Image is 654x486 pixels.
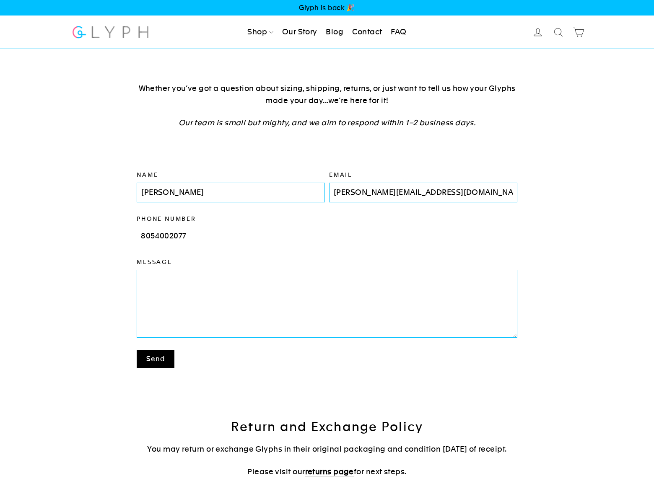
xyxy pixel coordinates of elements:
[322,23,347,41] a: Blog
[349,23,386,41] a: Contact
[137,83,517,107] p: Whether you’ve got a question about sizing, shipping, returns, or just want to tell us how your G...
[137,215,517,222] label: Phone number
[305,467,354,477] a: returns page
[305,467,354,476] strong: returns page
[137,258,517,266] label: Message
[137,466,517,478] p: Please visit our for next steps.
[329,171,517,178] label: Email
[71,21,150,43] img: Glyph
[137,171,325,178] label: Name
[137,443,517,455] p: You may return or exchange Glyphs in their original packaging and condition [DATE] of receipt.
[137,419,517,435] p: Return and Exchange Policy
[244,23,410,41] ul: Primary
[387,23,410,41] a: FAQ
[279,23,321,41] a: Our Story
[137,350,174,368] button: Send
[179,118,476,127] em: Our team is small but mighty, and we aim to respond within 1–2 business days.
[244,23,277,41] a: Shop
[643,207,654,279] iframe: Glyph - Referral program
